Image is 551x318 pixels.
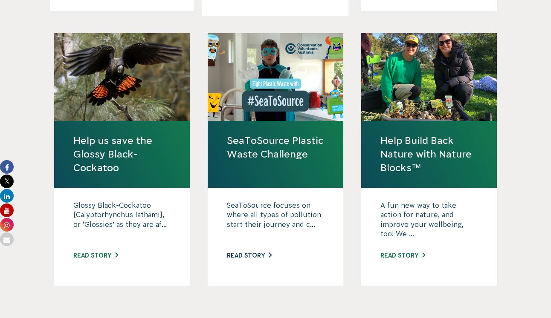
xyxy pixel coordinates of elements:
a: Read story [227,252,272,259]
a: Help us save the Glossy Black-Cockatoo [73,134,171,175]
p: SeaToSource focuses on where all types of pollution start their journey and c... [227,201,324,243]
a: SeaToSource Plastic Waste Challenge [227,134,324,161]
a: Help Build Back Nature with Nature Blocks™ [380,134,478,175]
p: A fun new way to take action for nature, and improve your wellbeing, too! We ... [380,201,478,243]
a: Read story [73,252,118,259]
p: Glossy Black-Cockatoo [Calyptorhynchus lathami], or ‘Glossies’ as they are af... [73,201,171,243]
a: Read story [380,252,425,259]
